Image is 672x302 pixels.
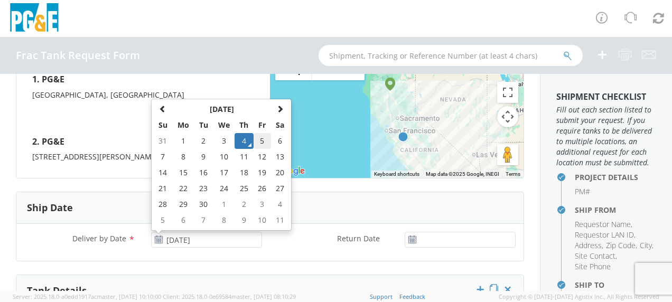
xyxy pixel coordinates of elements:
span: PM# [575,186,590,196]
span: Copyright © [DATE]-[DATE] Agistix Inc., All Rights Reserved [499,292,659,301]
li: , [575,240,603,251]
li: , [575,219,632,230]
td: 7 [194,212,213,228]
td: 22 [172,181,194,196]
span: Site Phone [575,261,611,271]
td: 19 [254,165,272,181]
span: Next Month [276,105,284,112]
td: 27 [271,181,289,196]
td: 3 [254,196,272,212]
li: , [640,240,654,251]
th: Fr [254,117,272,133]
h4: Ship From [575,206,656,214]
h4: 1. PG&E [32,70,254,90]
button: Keyboard shortcuts [374,171,419,178]
td: 1 [213,196,235,212]
img: pge-logo-06675f144f4cfa6a6814.png [8,3,61,34]
td: 3 [213,133,235,149]
span: Client: 2025.18.0-0e69584 [163,292,296,300]
h4: Ship To [575,281,656,289]
span: [STREET_ADDRESS][PERSON_NAME][PERSON_NAME] [32,152,218,162]
button: Map camera controls [497,106,518,127]
span: Requestor Name [575,219,631,229]
td: 2 [235,196,253,212]
th: Tu [194,117,213,133]
li: , [575,251,617,261]
span: master, [DATE] 08:10:29 [231,292,296,300]
h4: Project Details [575,173,656,181]
td: 17 [213,165,235,181]
li: , [606,240,637,251]
td: 28 [154,196,172,212]
td: 20 [271,165,289,181]
input: Shipment, Tracking or Reference Number (at least 4 chars) [319,45,583,66]
td: 31 [154,133,172,149]
td: 25 [235,181,253,196]
button: Toggle fullscreen view [497,82,518,103]
td: 10 [254,212,272,228]
th: Sa [271,117,289,133]
td: 9 [235,212,253,228]
td: 4 [271,196,289,212]
td: 12 [254,149,272,165]
span: Address [575,240,602,250]
span: Map data ©2025 Google, INEGI [426,171,499,177]
span: City [640,240,652,250]
h3: Ship Date [27,203,73,213]
td: 5 [154,212,172,228]
th: Th [235,117,253,133]
td: 7 [154,149,172,165]
td: 11 [271,212,289,228]
button: Drag Pegman onto the map to open Street View [497,144,518,165]
h4: Frac Tank Request Form [16,50,140,61]
a: Terms [506,171,520,177]
td: 6 [172,212,194,228]
td: 15 [172,165,194,181]
td: 10 [213,149,235,165]
td: 30 [194,196,213,212]
h3: Tank Details [27,286,87,296]
h4: 2. PG&E [32,132,254,152]
a: Support [370,292,393,300]
td: 9 [194,149,213,165]
td: 5 [254,133,272,149]
td: 18 [235,165,253,181]
a: Feedback [399,292,425,300]
td: 6 [271,133,289,149]
h3: Shipment Checklist [556,92,656,102]
td: 21 [154,181,172,196]
td: 16 [194,165,213,181]
td: 13 [271,149,289,165]
span: Requestor LAN ID [575,230,634,240]
span: Deliver by Date [72,233,126,243]
td: 8 [213,212,235,228]
td: 2 [194,133,213,149]
span: master, [DATE] 10:10:00 [97,292,161,300]
span: Server: 2025.18.0-a0edd1917ac [13,292,161,300]
td: 24 [213,181,235,196]
span: Previous Month [159,105,166,112]
span: Site Contact [575,251,615,261]
td: 26 [254,181,272,196]
td: 8 [172,149,194,165]
li: , [575,230,636,240]
td: 1 [172,133,194,149]
span: Return Date [337,233,380,243]
td: 23 [194,181,213,196]
th: Su [154,117,172,133]
span: Zip Code [606,240,636,250]
th: Select Month [172,101,271,117]
th: Mo [172,117,194,133]
span: [GEOGRAPHIC_DATA], [GEOGRAPHIC_DATA] [32,90,184,100]
td: 14 [154,165,172,181]
th: We [213,117,235,133]
td: 29 [172,196,194,212]
span: Fill out each section listed to submit your request. If you require tanks to be delivered to mult... [556,105,656,168]
td: 4 [235,133,253,149]
td: 11 [235,149,253,165]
